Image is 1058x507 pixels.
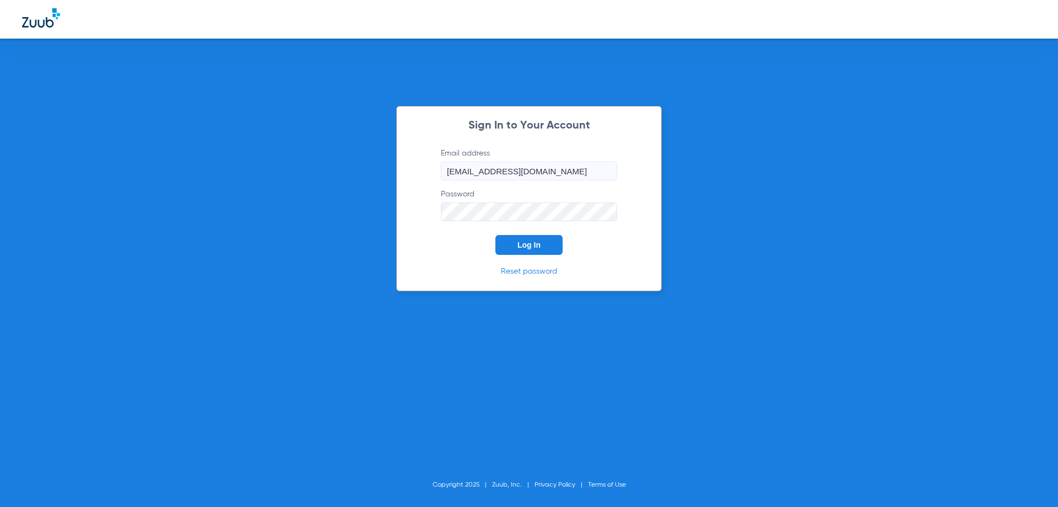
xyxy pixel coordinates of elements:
[424,120,634,131] h2: Sign In to Your Account
[588,482,626,488] a: Terms of Use
[501,268,557,275] a: Reset password
[535,482,575,488] a: Privacy Policy
[441,162,617,180] input: Email address
[1003,454,1058,507] iframe: Chat Widget
[517,241,541,249] span: Log In
[433,479,492,490] li: Copyright 2025
[441,189,617,221] label: Password
[492,479,535,490] li: Zuub, Inc.
[22,8,60,28] img: Zuub Logo
[441,148,617,180] label: Email address
[495,235,563,255] button: Log In
[441,202,617,221] input: Password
